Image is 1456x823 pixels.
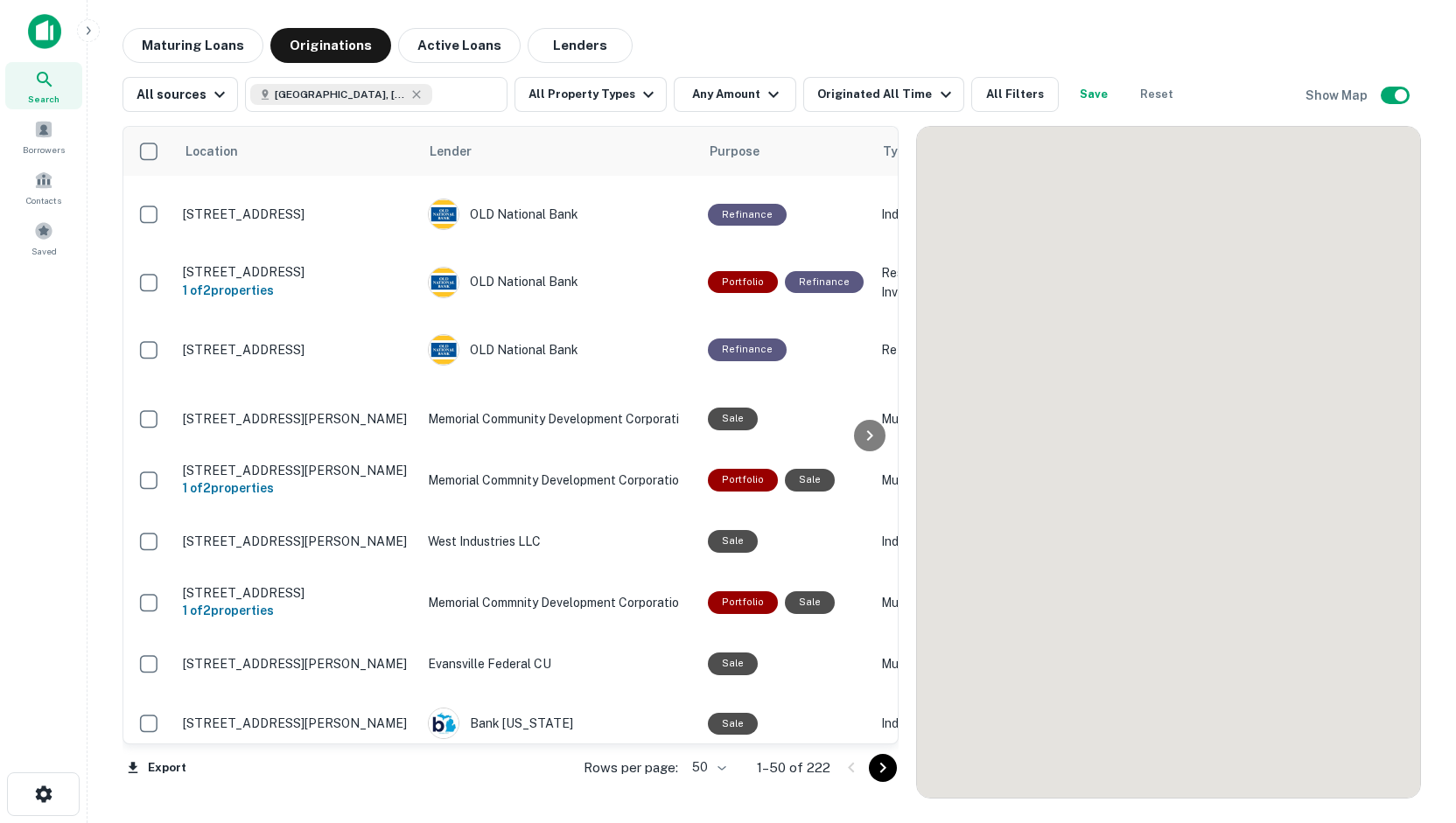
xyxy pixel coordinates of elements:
p: [STREET_ADDRESS][PERSON_NAME] [183,411,410,427]
p: [STREET_ADDRESS][PERSON_NAME] [183,463,410,478]
span: Lender [430,141,472,162]
span: Saved [31,244,57,258]
button: Any Amount [674,77,796,112]
span: [GEOGRAPHIC_DATA], [GEOGRAPHIC_DATA], [GEOGRAPHIC_DATA] [275,87,406,102]
img: picture [429,199,458,229]
p: [STREET_ADDRESS] [183,264,410,280]
div: Sale [785,591,835,613]
img: picture [429,268,458,297]
button: Go to next page [869,754,897,782]
img: picture [429,708,458,738]
p: [STREET_ADDRESS] [183,206,410,222]
div: Sale [708,408,758,429]
a: Search [5,62,82,109]
p: Memorial Commnity Development Corporatio [428,593,690,612]
p: Memorial Community Development Corporati [428,409,690,429]
p: Rows per page: [584,757,678,778]
p: Memorial Commnity Development Corporatio [428,471,690,490]
button: Lenders [528,28,633,63]
h6: Show Map [1305,86,1370,105]
p: [STREET_ADDRESS] [183,342,410,358]
a: Contacts [5,164,82,211]
h6: 1 of 2 properties [183,478,410,498]
th: Lender [419,127,699,176]
p: [STREET_ADDRESS][PERSON_NAME] [183,656,410,672]
div: 50 [685,755,729,780]
div: This loan purpose was for refinancing [708,338,787,360]
button: Active Loans [398,28,521,63]
div: Sale [708,713,758,735]
img: picture [429,335,458,365]
button: All Property Types [514,77,667,112]
a: Borrowers [5,113,82,160]
div: OLD National Bank [428,199,690,230]
div: Originated All Time [817,84,955,105]
button: Save your search to get updates of matches that match your search criteria. [1066,77,1122,112]
p: Evansville Federal CU [428,654,690,673]
div: All sources [136,84,230,105]
div: Sale [708,530,758,552]
button: Originated All Time [803,77,963,112]
button: Reset [1129,77,1185,112]
div: OLD National Bank [428,334,690,366]
div: This loan purpose was for refinancing [785,271,864,293]
button: All sources [122,77,238,112]
span: Location [185,141,261,162]
div: Bank [US_STATE] [428,708,690,739]
div: This is a portfolio loan with 2 properties [708,591,778,613]
span: Borrowers [23,143,65,157]
span: Search [28,92,59,106]
span: Purpose [710,141,782,162]
div: 0 0 [917,127,1420,798]
p: [STREET_ADDRESS] [183,585,410,601]
p: [STREET_ADDRESS][PERSON_NAME] [183,715,410,731]
div: This is a portfolio loan with 2 properties [708,271,778,293]
div: This loan purpose was for refinancing [708,204,787,226]
h6: 1 of 2 properties [183,601,410,620]
th: Location [174,127,419,176]
p: West Industries LLC [428,532,690,551]
div: This is a portfolio loan with 2 properties [708,469,778,491]
div: Sale [785,469,835,491]
span: Contacts [26,193,61,207]
p: 1–50 of 222 [757,757,830,778]
th: Purpose [699,127,872,176]
button: Originations [270,28,391,63]
button: Export [122,755,191,781]
p: [STREET_ADDRESS][PERSON_NAME] [183,534,410,549]
button: Maturing Loans [122,28,263,63]
button: All Filters [971,77,1059,112]
div: Sale [708,652,758,674]
iframe: Chat Widget [1368,683,1456,767]
div: OLD National Bank [428,267,690,298]
img: capitalize-icon.png [28,14,61,49]
h6: 1 of 2 properties [183,281,410,300]
a: Saved [5,214,82,262]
